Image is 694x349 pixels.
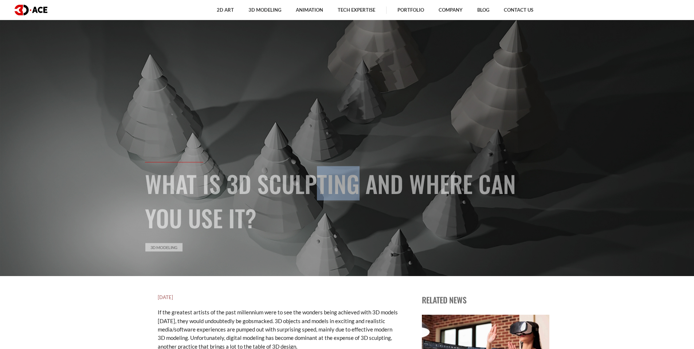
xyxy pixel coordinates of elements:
[145,166,549,234] h1: What Is 3D Sculpting And Where Can You Use It?
[422,294,549,306] p: Related news
[158,294,398,301] h5: [DATE]
[145,243,183,251] a: 3D Modeling
[15,5,47,15] img: logo dark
